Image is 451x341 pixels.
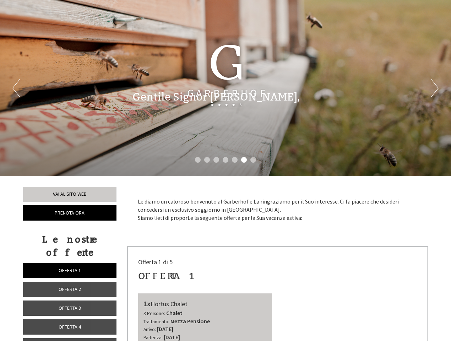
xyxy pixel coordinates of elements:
small: Trattamento: [143,319,169,325]
span: Offerta 1 di 5 [138,258,173,266]
small: 3 Persone: [143,310,165,316]
a: Vai al sito web [23,187,116,202]
small: Partenza: [143,335,163,341]
b: Mezza Pensione [170,318,210,325]
b: [DATE] [157,325,173,332]
p: Le diamo un caloroso benvenuto al Garberhof e La ringraziamo per il Suo interesse. Ci fa piacere ... [138,197,418,222]
span: Offerta 2 [59,286,81,292]
div: Le nostre offerte [23,233,116,259]
small: Arrivo: [143,326,156,332]
b: 1x [143,299,151,308]
div: Hortus Chalet [143,299,267,309]
h1: Gentile Signor [PERSON_NAME], [132,91,300,103]
b: Chalet [166,309,183,316]
span: Offerta 1 [59,267,81,274]
div: Offerta 1 [138,270,195,283]
span: Offerta 3 [59,305,81,311]
b: [DATE] [164,334,180,341]
a: Prenota ora [23,205,116,221]
span: Offerta 4 [59,324,81,330]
